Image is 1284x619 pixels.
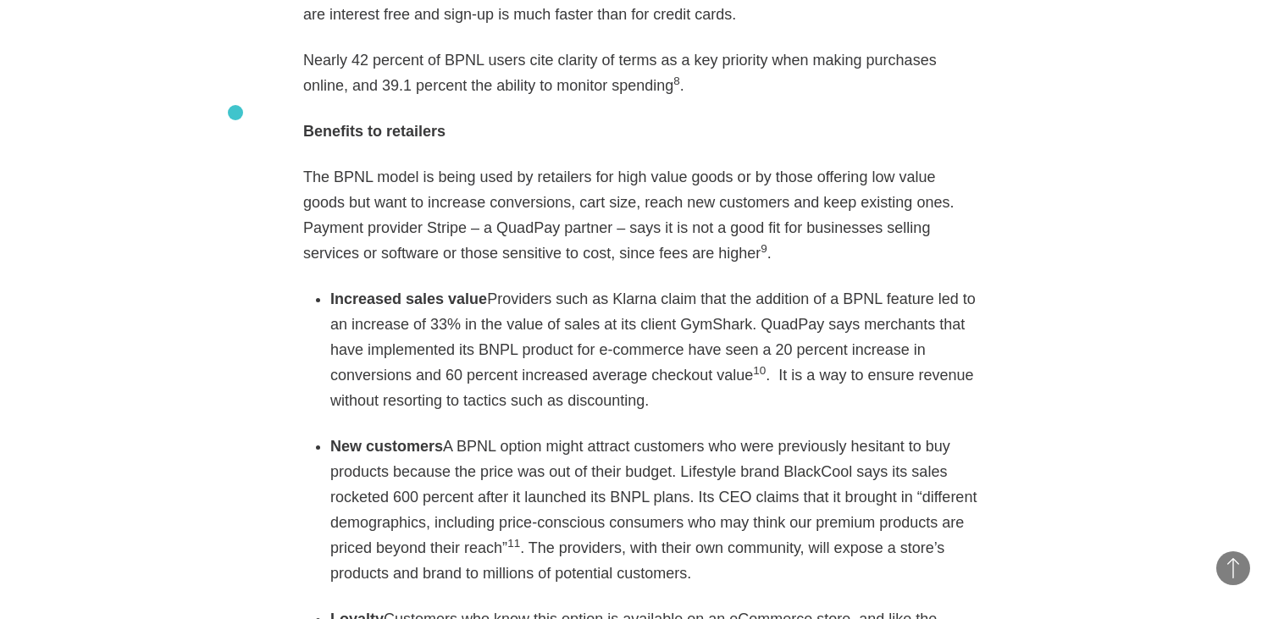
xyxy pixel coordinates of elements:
button: Back to Top [1216,551,1250,585]
p: The BPNL model is being used by retailers for high value goods or by those offering low value goo... [303,164,981,266]
sup: 9 [761,242,767,255]
strong: Increased sales value [330,290,487,307]
li: Providers such as Klarna claim that the addition of a BPNL feature led to an increase of 33% in t... [330,286,981,413]
strong: Benefits to retailers [303,123,446,140]
sup: 11 [507,537,520,550]
li: A BPNL option might attract customers who were previously hesitant to buy products because the pr... [330,434,981,586]
sup: 10 [753,364,766,377]
strong: New customers [330,438,443,455]
p: Nearly 42 percent of BPNL users cite clarity of terms as a key priority when making purchases onl... [303,47,981,98]
sup: 8 [673,75,680,87]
